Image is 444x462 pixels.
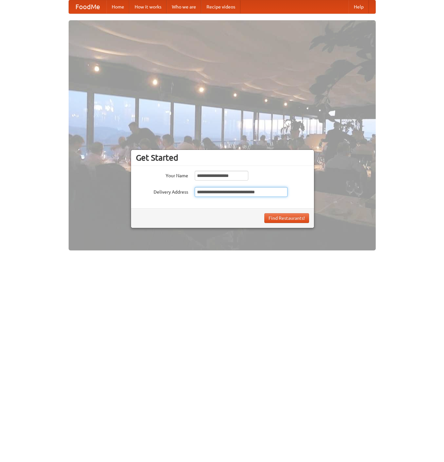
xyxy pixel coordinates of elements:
a: FoodMe [69,0,107,13]
a: How it works [129,0,167,13]
a: Home [107,0,129,13]
label: Delivery Address [136,187,188,195]
a: Help [349,0,369,13]
button: Find Restaurants! [264,213,309,223]
h3: Get Started [136,153,309,163]
a: Recipe videos [201,0,240,13]
a: Who we are [167,0,201,13]
label: Your Name [136,171,188,179]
